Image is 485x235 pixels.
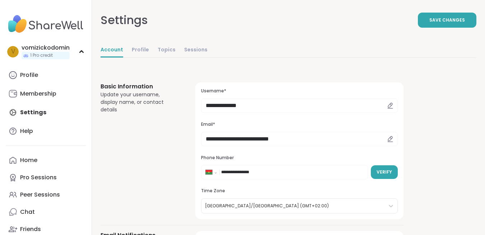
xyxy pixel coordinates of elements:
div: Pro Sessions [20,174,57,181]
h3: Username* [201,88,398,94]
div: Peer Sessions [20,191,60,199]
a: Home [6,152,86,169]
a: Peer Sessions [6,186,86,203]
a: Membership [6,85,86,102]
div: vomizickodomin [22,44,70,52]
h3: Basic Information [101,82,178,91]
h3: Time Zone [201,188,398,194]
div: Help [20,127,33,135]
a: Profile [6,66,86,84]
a: Pro Sessions [6,169,86,186]
span: Save Changes [429,17,465,23]
div: Membership [20,90,56,98]
div: Chat [20,208,35,216]
h3: Email* [201,121,398,128]
a: Help [6,123,86,140]
button: Save Changes [418,13,476,28]
div: Friends [20,225,41,233]
div: Profile [20,71,38,79]
div: Update your username, display name, or contact details [101,91,178,114]
div: Home [20,156,37,164]
h3: Phone Number [201,155,398,161]
a: Topics [158,43,176,57]
span: v [11,47,15,56]
span: 1 Pro credit [30,52,53,59]
a: Chat [6,203,86,221]
a: Sessions [184,43,207,57]
a: Profile [132,43,149,57]
span: Verify [377,169,392,175]
button: Verify [371,165,398,179]
div: Settings [101,11,148,29]
img: ShareWell Nav Logo [6,11,86,37]
a: Account [101,43,123,57]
